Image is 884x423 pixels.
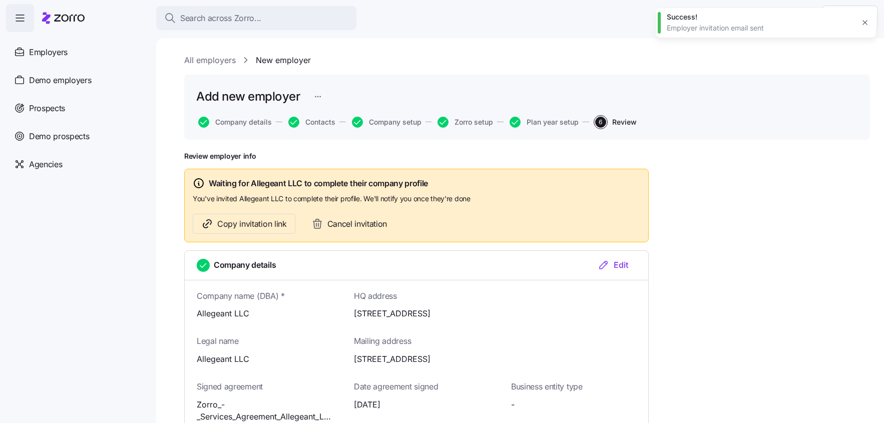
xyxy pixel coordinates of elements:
[6,94,148,122] a: Prospects
[286,117,335,128] a: Contacts
[595,117,606,128] span: 6
[303,215,395,233] button: Cancel invitation
[29,74,92,87] span: Demo employers
[590,259,636,271] button: Edit
[217,218,287,230] span: Copy invitation link
[193,214,295,234] button: Copy invitation link
[180,12,261,25] span: Search across Zorro...
[215,119,272,126] span: Company details
[197,290,285,302] span: Company name (DBA) *
[455,119,493,126] span: Zorro setup
[29,158,62,171] span: Agencies
[209,177,428,190] span: Waiting for Allegeant LLC to complete their company profile
[197,380,263,393] span: Signed agreement
[6,38,148,66] a: Employers
[184,152,649,161] h1: Review employer info
[196,117,272,128] a: Company details
[354,290,397,302] span: HQ address
[598,259,628,271] div: Edit
[198,117,272,128] button: Company details
[156,6,356,30] button: Search across Zorro...
[29,130,90,143] span: Demo prospects
[6,66,148,94] a: Demo employers
[437,117,493,128] button: Zorro setup
[354,353,648,365] span: [STREET_ADDRESS]
[595,117,637,128] button: 6Review
[527,119,579,126] span: Plan year setup
[256,54,311,67] a: New employer
[510,117,579,128] button: Plan year setup
[6,150,148,178] a: Agencies
[214,259,276,271] span: Company details
[511,398,648,411] span: -
[354,380,438,393] span: Date agreement signed
[354,335,411,347] span: Mailing address
[197,353,334,365] span: Allegeant LLC
[354,398,491,411] span: [DATE]
[197,307,334,320] span: Allegeant LLC
[435,117,493,128] a: Zorro setup
[511,380,583,393] span: Business entity type
[193,194,640,204] span: You've invited Allegeant LLC to complete their profile. We'll notify you once they're done
[352,117,421,128] button: Company setup
[350,117,421,128] a: Company setup
[305,119,335,126] span: Contacts
[354,307,648,320] span: [STREET_ADDRESS]
[612,119,637,126] span: Review
[288,117,335,128] button: Contacts
[667,23,854,33] div: Employer invitation email sent
[327,218,387,230] span: Cancel invitation
[593,117,637,128] a: 6Review
[184,54,236,67] a: All employers
[6,122,148,150] a: Demo prospects
[29,102,65,115] span: Prospects
[369,119,421,126] span: Company setup
[667,12,854,22] div: Success!
[197,335,239,347] span: Legal name
[508,117,579,128] a: Plan year setup
[196,89,300,104] h1: Add new employer
[29,46,68,59] span: Employers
